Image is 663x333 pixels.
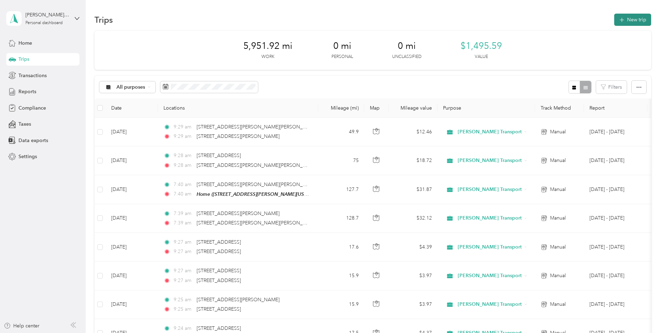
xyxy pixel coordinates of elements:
[318,98,364,118] th: Mileage (mi)
[18,137,48,144] span: Data exports
[197,325,241,331] span: [STREET_ADDRESS]
[197,191,322,197] span: Home ([STREET_ADDRESS][PERSON_NAME][US_STATE])
[18,153,37,160] span: Settings
[18,55,29,63] span: Trips
[174,267,193,275] span: 9:27 am
[174,219,193,227] span: 7:39 am
[174,133,193,140] span: 9:29 am
[392,54,421,60] p: Unclassified
[584,118,647,146] td: Aug 1 - 31, 2025
[535,98,584,118] th: Track Method
[550,214,566,222] span: Manual
[389,290,437,319] td: $3.97
[318,118,364,146] td: 49.9
[458,157,522,164] span: [PERSON_NAME] Transport
[197,220,318,226] span: [STREET_ADDRESS][PERSON_NAME][PERSON_NAME]
[174,190,193,198] span: 7:40 am
[174,277,193,284] span: 9:27 am
[458,128,522,136] span: [PERSON_NAME] Transport
[174,325,193,332] span: 9:24 am
[584,233,647,261] td: Aug 1 - 31, 2025
[174,210,193,217] span: 7:39 am
[106,290,158,319] td: [DATE]
[458,301,522,308] span: [PERSON_NAME] Transport
[174,162,193,169] span: 9:28 am
[174,296,193,304] span: 9:25 am
[197,124,318,130] span: [STREET_ADDRESS][PERSON_NAME][PERSON_NAME]
[475,54,488,60] p: Value
[158,98,318,118] th: Locations
[261,54,274,60] p: Work
[398,40,416,52] span: 0 mi
[4,322,39,330] button: Help center
[174,123,193,131] span: 9:29 am
[106,146,158,175] td: [DATE]
[318,290,364,319] td: 15.9
[458,186,522,193] span: [PERSON_NAME] Transport
[197,239,241,245] span: [STREET_ADDRESS]
[25,11,69,18] div: [PERSON_NAME] [PERSON_NAME]
[197,268,241,274] span: [STREET_ADDRESS]
[331,54,353,60] p: Personal
[596,81,627,94] button: Filters
[550,272,566,280] span: Manual
[197,133,280,139] span: [STREET_ADDRESS][PERSON_NAME]
[197,249,241,254] span: [STREET_ADDRESS]
[318,204,364,233] td: 128.7
[550,186,566,193] span: Manual
[389,261,437,290] td: $3.97
[318,261,364,290] td: 15.9
[174,181,193,188] span: 7:40 am
[333,40,351,52] span: 0 mi
[389,233,437,261] td: $4.39
[106,204,158,233] td: [DATE]
[18,72,47,79] span: Transactions
[458,272,522,280] span: [PERSON_NAME] Transport
[197,306,241,312] span: [STREET_ADDRESS]
[550,128,566,136] span: Manual
[106,118,158,146] td: [DATE]
[584,204,647,233] td: Aug 1 - 31, 2025
[94,16,113,23] h1: Trips
[197,277,241,283] span: [STREET_ADDRESS]
[584,290,647,319] td: Aug 1 - 31, 2025
[106,233,158,261] td: [DATE]
[106,261,158,290] td: [DATE]
[18,39,32,47] span: Home
[25,21,63,25] div: Personal dashboard
[318,233,364,261] td: 17.6
[197,297,280,303] span: [STREET_ADDRESS][PERSON_NAME]
[389,146,437,175] td: $18.72
[584,261,647,290] td: Aug 1 - 31, 2025
[243,40,292,52] span: 5,951.92 mi
[18,88,36,95] span: Reports
[584,146,647,175] td: Aug 1 - 31, 2025
[197,210,280,216] span: [STREET_ADDRESS][PERSON_NAME]
[437,98,535,118] th: Purpose
[550,301,566,308] span: Manual
[624,294,663,333] iframe: Everlance-gr Chat Button Frame
[197,153,241,158] span: [STREET_ADDRESS]
[116,85,145,90] span: All purposes
[364,98,389,118] th: Map
[584,175,647,204] td: Aug 1 - 31, 2025
[174,305,193,313] span: 9:25 am
[18,120,31,128] span: Taxes
[197,162,318,168] span: [STREET_ADDRESS][PERSON_NAME][PERSON_NAME]
[550,243,566,251] span: Manual
[550,157,566,164] span: Manual
[458,243,522,251] span: [PERSON_NAME] Transport
[18,104,46,112] span: Compliance
[389,118,437,146] td: $12.46
[106,98,158,118] th: Date
[389,204,437,233] td: $32.12
[318,146,364,175] td: 75
[197,182,318,187] span: [STREET_ADDRESS][PERSON_NAME][PERSON_NAME]
[614,14,651,26] button: New trip
[458,214,522,222] span: [PERSON_NAME] Transport
[460,40,502,52] span: $1,495.59
[174,238,193,246] span: 9:27 am
[174,152,193,160] span: 9:28 am
[174,248,193,256] span: 9:27 am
